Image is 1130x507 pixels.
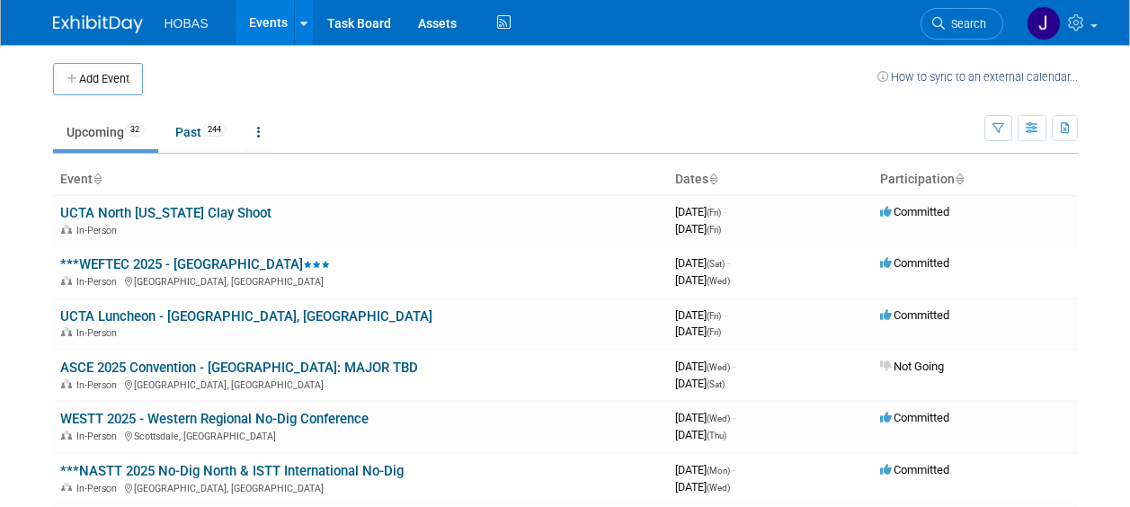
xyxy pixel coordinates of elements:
[675,411,735,424] span: [DATE]
[707,379,725,389] span: (Sat)
[880,256,949,270] span: Committed
[675,308,726,322] span: [DATE]
[668,165,873,195] th: Dates
[921,8,1003,40] a: Search
[60,480,661,494] div: [GEOGRAPHIC_DATA], [GEOGRAPHIC_DATA]
[707,259,725,269] span: (Sat)
[708,172,717,186] a: Sort by Start Date
[61,379,72,388] img: In-Person Event
[727,256,730,270] span: -
[60,308,432,325] a: UCTA Luncheon - [GEOGRAPHIC_DATA], [GEOGRAPHIC_DATA]
[733,360,735,373] span: -
[675,273,730,287] span: [DATE]
[76,225,122,236] span: In-Person
[53,15,143,33] img: ExhibitDay
[733,411,735,424] span: -
[60,411,369,427] a: WESTT 2025 - Western Regional No-Dig Conference
[707,311,721,321] span: (Fri)
[165,16,209,31] span: HOBAS
[675,222,721,236] span: [DATE]
[880,308,949,322] span: Committed
[162,115,240,149] a: Past244
[945,17,986,31] span: Search
[61,431,72,440] img: In-Person Event
[61,327,72,336] img: In-Person Event
[707,483,730,493] span: (Wed)
[724,308,726,322] span: -
[60,360,418,376] a: ASCE 2025 Convention - [GEOGRAPHIC_DATA]: MAJOR TBD
[707,362,730,372] span: (Wed)
[873,165,1078,195] th: Participation
[60,256,330,272] a: ***WEFTEC 2025 - [GEOGRAPHIC_DATA]
[675,377,725,390] span: [DATE]
[76,431,122,442] span: In-Person
[125,123,145,137] span: 32
[76,276,122,288] span: In-Person
[60,205,271,221] a: UCTA North [US_STATE] Clay Shoot
[61,276,72,285] img: In-Person Event
[60,463,404,479] a: ***NASTT 2025 No-Dig North & ISTT International No-Dig
[675,325,721,338] span: [DATE]
[60,428,661,442] div: Scottsdale, [GEOGRAPHIC_DATA]
[53,63,143,95] button: Add Event
[707,327,721,337] span: (Fri)
[877,70,1078,84] a: How to sync to an external calendar...
[707,414,730,423] span: (Wed)
[675,480,730,494] span: [DATE]
[955,172,964,186] a: Sort by Participation Type
[53,115,158,149] a: Upcoming32
[675,360,735,373] span: [DATE]
[880,205,949,218] span: Committed
[76,483,122,494] span: In-Person
[675,256,730,270] span: [DATE]
[76,379,122,391] span: In-Person
[707,225,721,235] span: (Fri)
[61,225,72,234] img: In-Person Event
[93,172,102,186] a: Sort by Event Name
[675,205,726,218] span: [DATE]
[880,463,949,476] span: Committed
[733,463,735,476] span: -
[675,428,726,441] span: [DATE]
[880,411,949,424] span: Committed
[76,327,122,339] span: In-Person
[60,377,661,391] div: [GEOGRAPHIC_DATA], [GEOGRAPHIC_DATA]
[707,208,721,218] span: (Fri)
[202,123,227,137] span: 244
[61,483,72,492] img: In-Person Event
[707,276,730,286] span: (Wed)
[53,165,668,195] th: Event
[60,273,661,288] div: [GEOGRAPHIC_DATA], [GEOGRAPHIC_DATA]
[707,466,730,476] span: (Mon)
[707,431,726,440] span: (Thu)
[724,205,726,218] span: -
[675,463,735,476] span: [DATE]
[1027,6,1061,40] img: Jamie Coe
[880,360,944,373] span: Not Going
